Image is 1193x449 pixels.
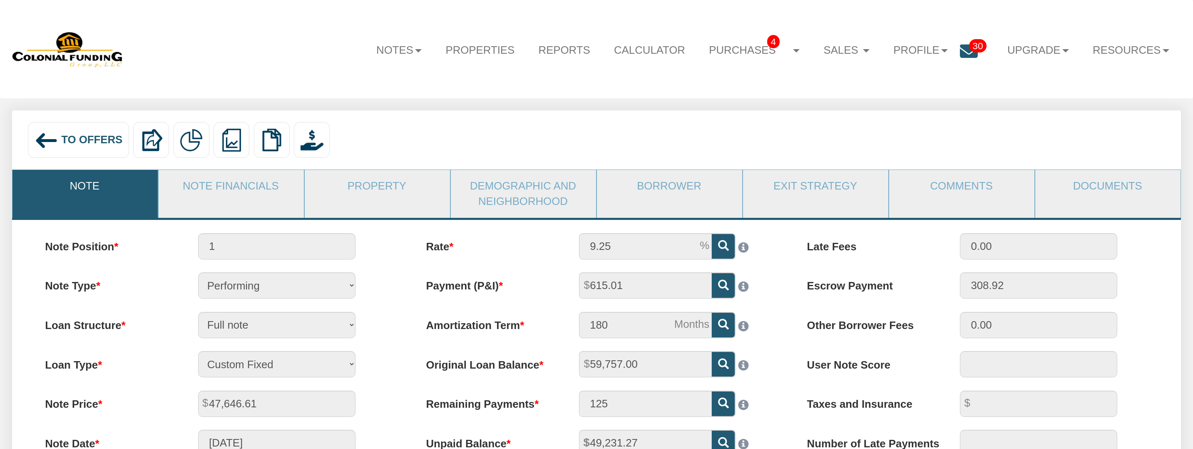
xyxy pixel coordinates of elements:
a: Profile [882,34,960,66]
label: Note Position [32,233,185,254]
img: 579666 [12,30,124,68]
a: Purchases4 [697,34,812,66]
label: Note Price [32,391,185,412]
img: purchase_offer.png [301,129,323,152]
a: Resources [1081,34,1181,66]
label: Other Borrower Fees [794,312,947,333]
label: User Note Score [794,351,947,372]
img: back_arrow_left_icon.svg [35,129,58,152]
a: Calculator [602,34,697,66]
label: Loan Structure [32,312,185,333]
a: Properties [434,34,527,66]
a: Note Financials [159,170,303,203]
a: Comments [889,170,1034,203]
a: Borrower [597,170,741,203]
span: To Offers [61,134,122,145]
label: Late Fees [794,233,947,254]
label: Payment (P&I) [413,272,566,294]
img: partial.png [180,129,203,152]
a: Demographic and Neighborhood [451,170,595,218]
label: Taxes and Insurance [794,391,947,412]
a: Notes [364,34,433,66]
img: export.svg [139,129,162,152]
label: Original Loan Balance [413,351,566,372]
a: Property [305,170,449,203]
span: 30 [969,39,987,52]
a: 30 [960,34,996,72]
label: Note Type [32,272,185,294]
a: Upgrade [995,34,1081,66]
img: copy.png [260,129,283,152]
label: Remaining Payments [413,391,566,412]
a: Documents [1035,170,1180,203]
label: Loan Type [32,351,185,372]
label: Escrow Payment [794,272,947,294]
a: Exit Strategy [743,170,887,203]
span: 4 [767,35,780,48]
img: reports.png [220,129,243,152]
a: Reports [527,34,602,66]
input: This field can contain only numeric characters [579,233,712,259]
label: Amortization Term [413,312,566,333]
a: Sales [812,34,882,66]
label: Rate [413,233,566,254]
a: Note [12,170,157,203]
